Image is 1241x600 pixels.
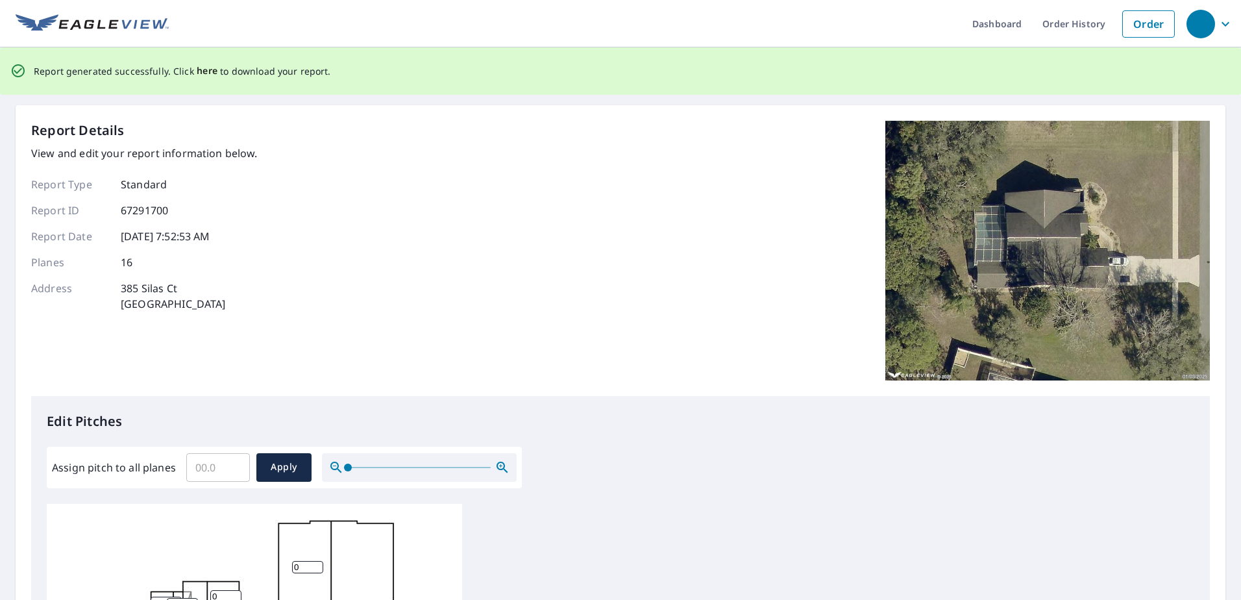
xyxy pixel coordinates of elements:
[52,460,176,475] label: Assign pitch to all planes
[31,203,109,218] p: Report ID
[31,121,125,140] p: Report Details
[121,203,168,218] p: 67291700
[1122,10,1175,38] a: Order
[186,449,250,486] input: 00.0
[31,281,109,312] p: Address
[197,63,218,79] button: here
[121,177,167,192] p: Standard
[16,14,169,34] img: EV Logo
[121,281,226,312] p: 385 Silas Ct [GEOGRAPHIC_DATA]
[267,459,301,475] span: Apply
[121,255,132,270] p: 16
[31,145,258,161] p: View and edit your report information below.
[256,453,312,482] button: Apply
[885,121,1210,381] img: Top image
[47,412,1194,431] p: Edit Pitches
[31,177,109,192] p: Report Type
[31,229,109,244] p: Report Date
[34,63,331,79] p: Report generated successfully. Click to download your report.
[121,229,210,244] p: [DATE] 7:52:53 AM
[31,255,109,270] p: Planes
